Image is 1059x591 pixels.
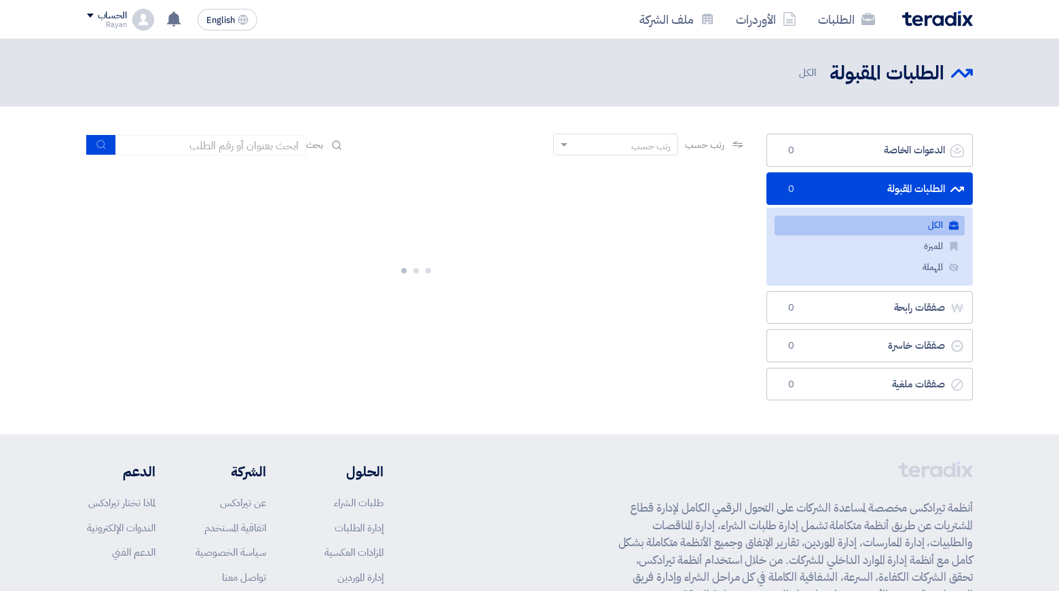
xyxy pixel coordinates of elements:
[198,9,257,31] button: English
[685,138,724,152] span: رتب حسب
[783,339,800,353] span: 0
[799,65,819,81] span: الكل
[775,237,965,256] a: المميزة
[334,495,384,510] a: طلبات الشراء
[766,134,973,167] a: الدعوات الخاصة0
[87,21,127,28] div: Rayan
[88,495,155,510] a: لماذا تختار تيرادكس
[902,11,973,26] img: Teradix logo
[307,461,384,482] li: الحلول
[629,3,725,35] a: ملف الشركة
[783,144,800,157] span: 0
[196,461,266,482] li: الشركة
[766,172,973,206] a: الطلبات المقبولة0
[206,16,235,25] span: English
[204,520,266,535] a: اتفاقية المستخدم
[766,329,973,362] a: صفقات خاسرة0
[631,139,671,153] div: رتب حسب
[775,216,965,235] a: الكل
[775,258,965,278] a: المهملة
[830,60,944,87] h2: الطلبات المقبولة
[220,495,266,510] a: عن تيرادكس
[98,10,127,22] div: الحساب
[306,138,324,152] span: بحث
[196,545,266,560] a: سياسة الخصوصية
[766,368,973,401] a: صفقات ملغية0
[87,520,155,535] a: الندوات الإلكترونية
[766,291,973,324] a: صفقات رابحة0
[87,461,155,482] li: الدعم
[132,9,154,31] img: profile_test.png
[116,135,306,155] input: ابحث بعنوان أو رقم الطلب
[725,3,807,35] a: الأوردرات
[112,545,155,560] a: الدعم الفني
[337,570,384,585] a: إدارة الموردين
[807,3,886,35] a: الطلبات
[783,301,800,315] span: 0
[335,520,384,535] a: إدارة الطلبات
[324,545,384,560] a: المزادات العكسية
[783,183,800,196] span: 0
[783,378,800,392] span: 0
[222,570,266,585] a: تواصل معنا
